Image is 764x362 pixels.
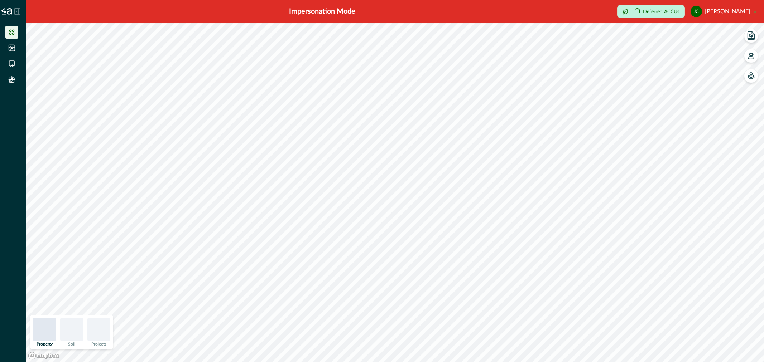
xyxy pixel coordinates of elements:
[691,3,757,20] button: justin costello[PERSON_NAME]
[37,342,53,346] p: Property
[28,352,59,360] a: Mapbox logo
[68,342,75,346] p: Soil
[91,342,106,346] p: Projects
[1,8,12,15] img: Logo
[26,23,764,362] canvas: Map
[289,6,355,17] div: Impersonation Mode
[643,9,679,14] p: Deferred ACCUs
